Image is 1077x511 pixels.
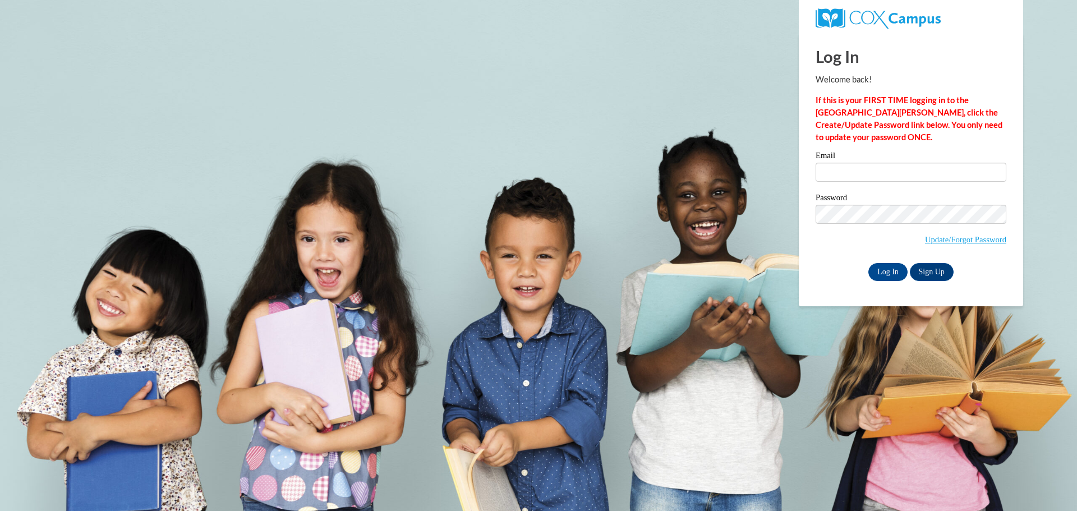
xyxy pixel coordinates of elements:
strong: If this is your FIRST TIME logging in to the [GEOGRAPHIC_DATA][PERSON_NAME], click the Create/Upd... [816,95,1002,142]
label: Email [816,151,1006,163]
input: Log In [868,263,908,281]
a: Sign Up [910,263,954,281]
label: Password [816,194,1006,205]
p: Welcome back! [816,73,1006,86]
a: Update/Forgot Password [925,235,1006,244]
img: COX Campus [816,8,941,29]
h1: Log In [816,45,1006,68]
a: COX Campus [816,13,941,22]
